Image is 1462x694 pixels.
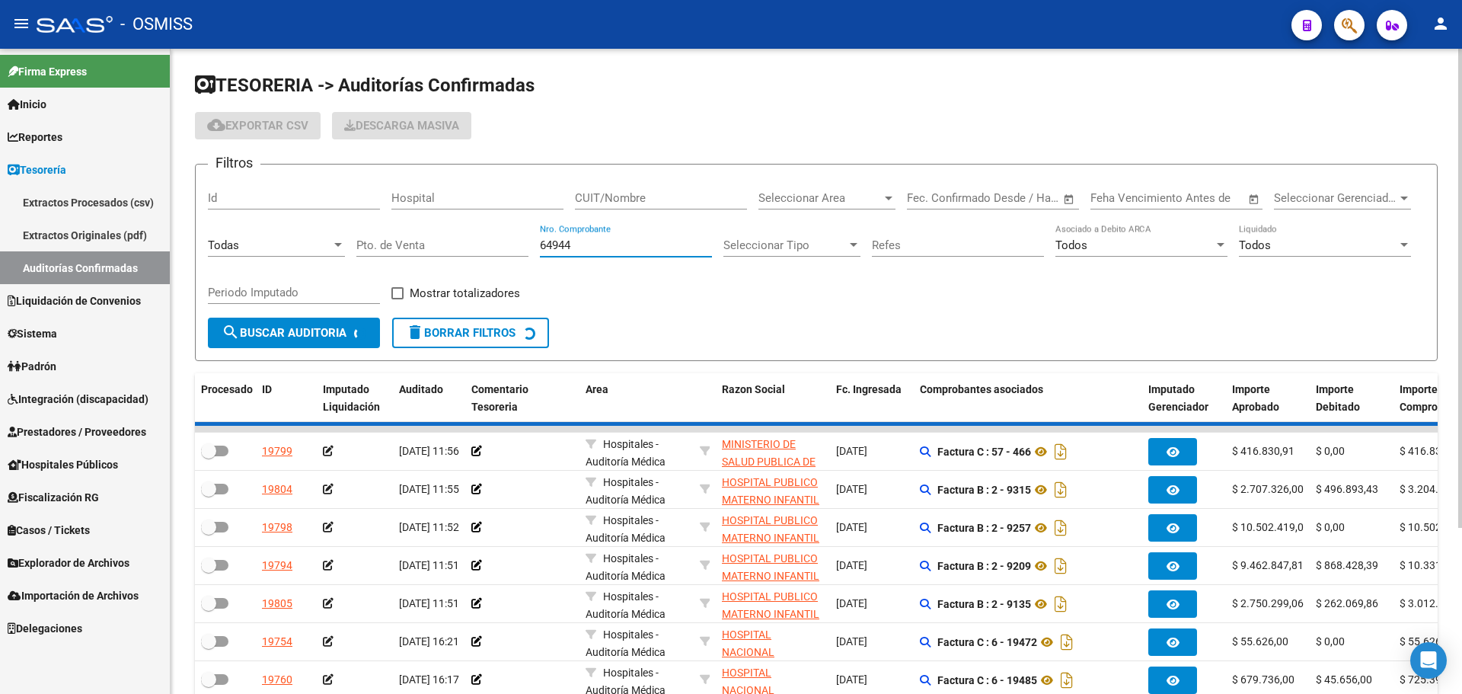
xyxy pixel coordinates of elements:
button: Borrar Filtros [392,318,549,348]
span: $ 9.462.847,81 [1232,559,1304,571]
strong: Factura C : 57 - 466 [937,446,1031,458]
input: Fecha fin [982,191,1056,205]
span: Seleccionar Area [758,191,882,205]
span: Todas [208,238,239,252]
button: Open calendar [1246,190,1263,208]
span: HOSPITAL NACIONAL PROFESOR [PERSON_NAME] [722,628,803,692]
strong: Factura B : 2 - 9315 [937,484,1031,496]
span: Firma Express [8,63,87,80]
span: [DATE] [836,635,867,648]
span: [DATE] 16:17 [399,673,459,686]
span: Reportes [8,129,62,146]
div: - 30711560099 [722,512,824,544]
span: Importe Debitado [1316,383,1360,413]
div: 19805 [262,595,292,612]
span: - OSMISS [120,8,193,41]
span: Descarga Masiva [344,119,459,133]
button: Exportar CSV [195,112,321,139]
span: $ 45.656,00 [1316,673,1372,686]
datatable-header-cell: Imputado Gerenciador [1142,373,1226,424]
span: $ 55.626,00 [1232,635,1288,648]
i: Descargar documento [1051,592,1071,616]
div: - 30635976809 [722,626,824,658]
span: $ 679.736,00 [1232,673,1294,686]
span: HOSPITAL PUBLICO MATERNO INFANTIL SOCIEDAD DEL ESTADO [722,590,819,654]
datatable-header-cell: Procesado [195,373,256,424]
div: 19798 [262,519,292,536]
datatable-header-cell: Auditado [393,373,465,424]
span: Comentario Tesoreria [471,383,528,413]
i: Descargar documento [1057,668,1077,692]
div: Open Intercom Messenger [1410,642,1447,679]
span: $ 725.392,00 [1400,673,1462,686]
span: Buscar Auditoria [222,326,346,340]
mat-icon: person [1432,14,1450,33]
strong: Factura B : 2 - 9135 [937,598,1031,610]
span: Hospitales - Auditoría Médica [586,552,666,582]
div: 19760 [262,671,292,689]
datatable-header-cell: ID [256,373,317,424]
span: Mostrar totalizadores [410,284,520,302]
span: Fc. Ingresada [836,383,902,395]
span: $ 868.428,39 [1316,559,1378,571]
span: [DATE] 11:55 [399,483,459,495]
span: Casos / Tickets [8,522,90,539]
span: [DATE] 16:21 [399,635,459,648]
mat-icon: search [222,323,240,341]
span: MINISTERIO DE SALUD PUBLICA DE LA PROVINCIA [PERSON_NAME][GEOGRAPHIC_DATA] [722,438,825,520]
span: ID [262,383,272,395]
span: [DATE] [836,597,867,609]
i: Descargar documento [1051,478,1071,502]
span: Comprobantes asociados [920,383,1043,395]
strong: Factura C : 6 - 19472 [937,636,1037,648]
span: $ 416.830,91 [1232,445,1294,457]
span: Hospitales - Auditoría Médica [586,438,666,468]
strong: Factura B : 2 - 9257 [937,522,1031,534]
span: $ 496.893,43 [1316,483,1378,495]
span: TESORERIA -> Auditorías Confirmadas [195,75,535,96]
mat-icon: menu [12,14,30,33]
datatable-header-cell: Fc. Ingresada [830,373,914,424]
span: Todos [1055,238,1087,252]
datatable-header-cell: Area [579,373,694,424]
div: 19799 [262,443,292,460]
span: Hospitales Públicos [8,456,118,473]
span: Auditado [399,383,443,395]
span: Fiscalización RG [8,489,99,506]
app-download-masive: Descarga masiva de comprobantes (adjuntos) [332,112,471,139]
i: Descargar documento [1051,516,1071,540]
span: Sistema [8,325,57,342]
span: Area [586,383,608,395]
div: - 30711560099 [722,550,824,582]
datatable-header-cell: Comentario Tesoreria [465,373,579,424]
div: 19754 [262,633,292,651]
span: Razon Social [722,383,785,395]
span: Integración (discapacidad) [8,391,148,408]
span: Hospitales - Auditoría Médica [586,476,666,506]
span: [DATE] [836,559,867,571]
span: HOSPITAL PUBLICO MATERNO INFANTIL SOCIEDAD DEL ESTADO [722,552,819,616]
span: [DATE] [836,521,867,533]
div: 19794 [262,557,292,574]
strong: Factura C : 6 - 19485 [937,674,1037,686]
span: Imputado Gerenciador [1148,383,1208,413]
span: Seleccionar Gerenciador [1274,191,1397,205]
span: Inicio [8,96,46,113]
span: Explorador de Archivos [8,555,129,571]
span: Prestadores / Proveedores [8,424,146,440]
span: Borrar Filtros [406,326,516,340]
span: [DATE] [836,673,867,686]
span: HOSPITAL PUBLICO MATERNO INFANTIL SOCIEDAD DEL ESTADO [722,514,819,578]
div: 19804 [262,481,292,498]
i: Descargar documento [1057,630,1077,654]
div: - 30999263158 [722,436,824,468]
div: - 30711560099 [722,474,824,506]
span: $ 0,00 [1316,521,1345,533]
span: Seleccionar Tipo [723,238,847,252]
strong: Factura B : 2 - 9209 [937,560,1031,572]
mat-icon: cloud_download [207,116,225,134]
span: Delegaciones [8,620,82,637]
span: $ 2.707.326,00 [1232,483,1304,495]
span: $ 2.750.299,06 [1232,597,1304,609]
span: Todos [1239,238,1271,252]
